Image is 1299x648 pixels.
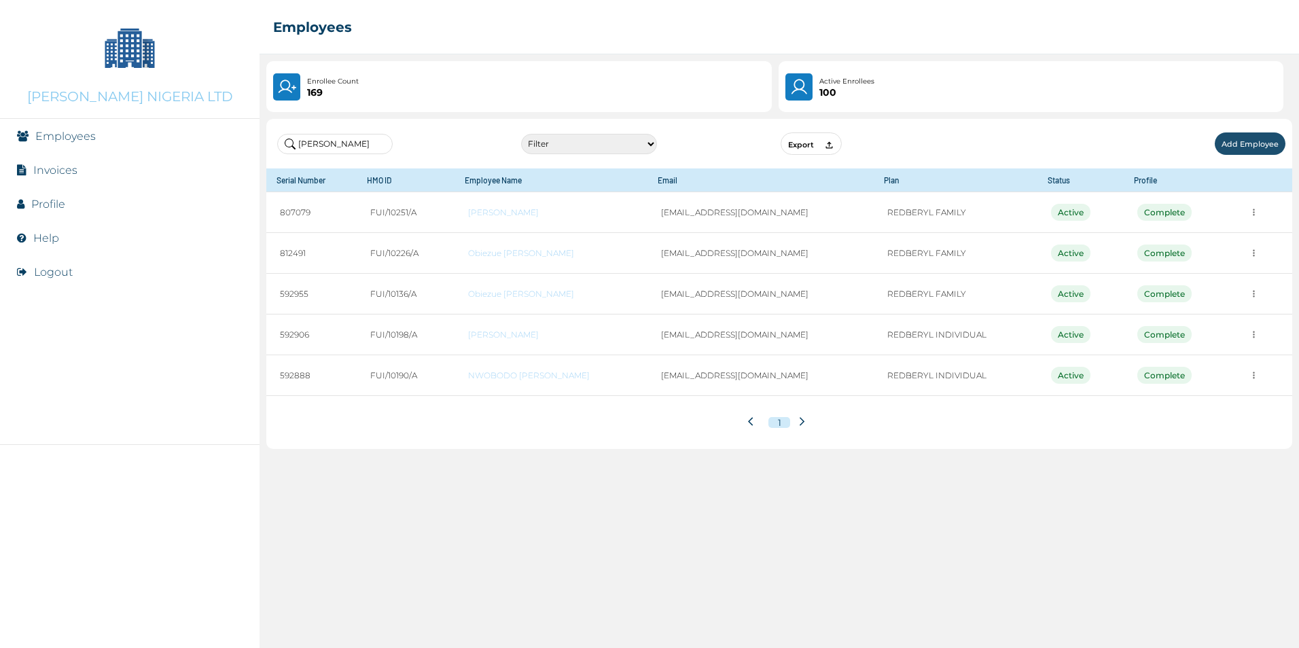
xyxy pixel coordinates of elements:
[277,134,393,154] input: Search
[874,233,1037,274] td: REDBERYL FAMILY
[468,248,634,258] a: Obiezue [PERSON_NAME]
[1137,285,1192,302] div: Complete
[647,192,874,233] td: [EMAIL_ADDRESS][DOMAIN_NAME]
[647,274,874,314] td: [EMAIL_ADDRESS][DOMAIN_NAME]
[357,192,455,233] td: FUI/10251/A
[1051,285,1090,302] div: Active
[266,168,356,192] th: Serial Number
[874,355,1037,396] td: REDBERYL INDIVIDUAL
[34,266,73,278] button: Logout
[33,164,77,177] a: Invoices
[1137,367,1192,384] div: Complete
[647,355,874,396] td: [EMAIL_ADDRESS][DOMAIN_NAME]
[468,329,634,340] a: [PERSON_NAME]
[35,130,96,143] a: Employees
[468,289,634,299] a: Obiezue [PERSON_NAME]
[647,168,874,192] th: Email
[789,77,809,96] img: User.4b94733241a7e19f64acd675af8f0752.svg
[31,198,65,211] a: Profile
[1051,245,1090,262] div: Active
[357,355,455,396] td: FUI/10190/A
[874,168,1037,192] th: Plan
[357,314,455,355] td: FUI/10198/A
[647,233,874,274] td: [EMAIL_ADDRESS][DOMAIN_NAME]
[468,370,634,380] a: NWOBODO [PERSON_NAME]
[781,132,842,155] button: Export
[1243,242,1264,264] button: more
[819,87,874,98] p: 100
[266,314,356,355] td: 592906
[768,417,790,428] button: 1
[1137,326,1192,343] div: Complete
[1124,168,1230,192] th: Profile
[1137,245,1192,262] div: Complete
[455,168,647,192] th: Employee Name
[1243,365,1264,386] button: more
[1243,324,1264,345] button: more
[874,274,1037,314] td: REDBERYL FAMILY
[1137,204,1192,221] div: Complete
[14,614,246,634] img: RelianceHMO's Logo
[1051,367,1090,384] div: Active
[1215,132,1285,155] button: Add Employee
[33,232,59,245] a: Help
[647,314,874,355] td: [EMAIL_ADDRESS][DOMAIN_NAME]
[96,14,164,82] img: Company
[277,77,296,96] img: UserPlus.219544f25cf47e120833d8d8fc4c9831.svg
[266,274,356,314] td: 592955
[307,87,359,98] p: 169
[1037,168,1124,192] th: Status
[27,88,233,105] p: [PERSON_NAME] NIGERIA LTD
[357,233,455,274] td: FUI/10226/A
[874,314,1037,355] td: REDBERYL INDIVIDUAL
[266,233,356,274] td: 812491
[1051,326,1090,343] div: Active
[1243,283,1264,304] button: more
[874,192,1037,233] td: REDBERYL FAMILY
[357,168,455,192] th: HMO ID
[266,192,356,233] td: 807079
[468,207,634,217] a: [PERSON_NAME]
[1051,204,1090,221] div: Active
[266,355,356,396] td: 592888
[307,76,359,87] p: Enrollee Count
[357,274,455,314] td: FUI/10136/A
[273,19,352,35] h2: Employees
[1243,202,1264,223] button: more
[819,76,874,87] p: Active Enrollees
